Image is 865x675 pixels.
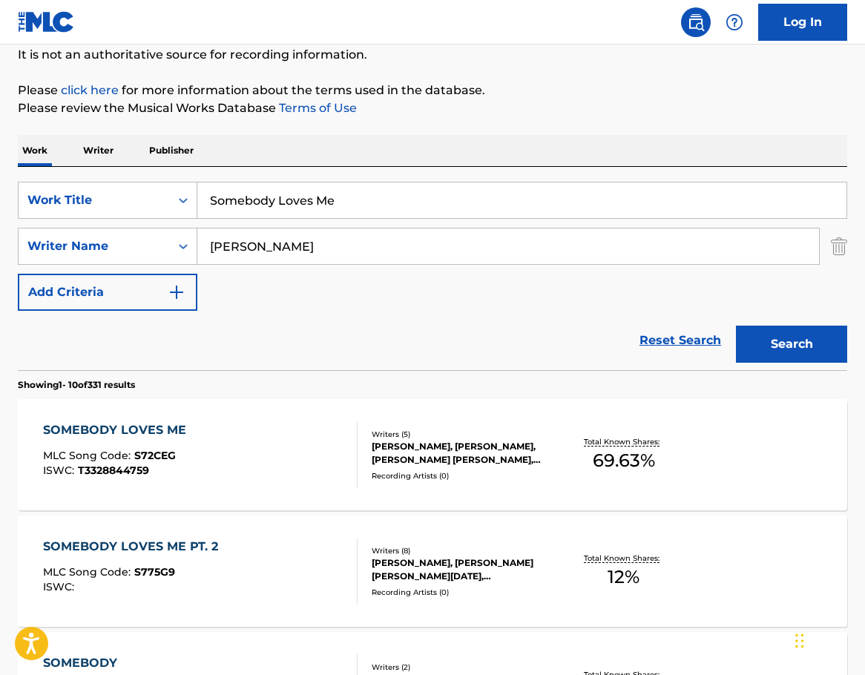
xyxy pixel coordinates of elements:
[736,326,847,363] button: Search
[372,470,555,481] div: Recording Artists ( 0 )
[372,662,555,673] div: Writers ( 2 )
[78,464,149,477] span: T3328844759
[43,565,134,579] span: MLC Song Code :
[687,13,705,31] img: search
[43,449,134,462] span: MLC Song Code :
[134,565,175,579] span: S775G9
[18,399,847,510] a: SOMEBODY LOVES MEMLC Song Code:S72CEGISWC:T3328844759Writers (5)[PERSON_NAME], [PERSON_NAME], [PE...
[27,237,161,255] div: Writer Name
[18,378,135,392] p: Showing 1 - 10 of 331 results
[372,587,555,598] div: Recording Artists ( 0 )
[61,83,119,97] a: click here
[27,191,161,209] div: Work Title
[372,440,555,467] div: [PERSON_NAME], [PERSON_NAME], [PERSON_NAME] [PERSON_NAME], [PERSON_NAME], [PERSON_NAME] KPOKOUA
[18,46,847,64] p: It is not an authoritative source for recording information.
[795,619,804,663] div: Drag
[43,538,226,556] div: SOMEBODY LOVES ME PT. 2
[372,556,555,583] div: [PERSON_NAME], [PERSON_NAME] [PERSON_NAME][DATE], [PERSON_NAME], [PERSON_NAME], [PERSON_NAME], [P...
[681,7,711,37] a: Public Search
[18,274,197,311] button: Add Criteria
[632,324,728,357] a: Reset Search
[18,135,52,166] p: Work
[43,580,78,593] span: ISWC :
[145,135,198,166] p: Publisher
[584,553,663,564] p: Total Known Shares:
[43,654,179,672] div: SOMEBODY
[593,447,655,474] span: 69.63 %
[134,449,176,462] span: S72CEG
[720,7,749,37] div: Help
[43,421,194,439] div: SOMEBODY LOVES ME
[726,13,743,31] img: help
[18,516,847,627] a: SOMEBODY LOVES ME PT. 2MLC Song Code:S775G9ISWC:Writers (8)[PERSON_NAME], [PERSON_NAME] [PERSON_N...
[43,464,78,477] span: ISWC :
[18,82,847,99] p: Please for more information about the terms used in the database.
[168,283,185,301] img: 9d2ae6d4665cec9f34b9.svg
[791,604,865,675] iframe: Chat Widget
[758,4,847,41] a: Log In
[372,429,555,440] div: Writers ( 5 )
[608,564,639,590] span: 12 %
[18,99,847,117] p: Please review the Musical Works Database
[372,545,555,556] div: Writers ( 8 )
[584,436,663,447] p: Total Known Shares:
[831,228,847,265] img: Delete Criterion
[18,182,847,370] form: Search Form
[79,135,118,166] p: Writer
[276,101,357,115] a: Terms of Use
[18,11,75,33] img: MLC Logo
